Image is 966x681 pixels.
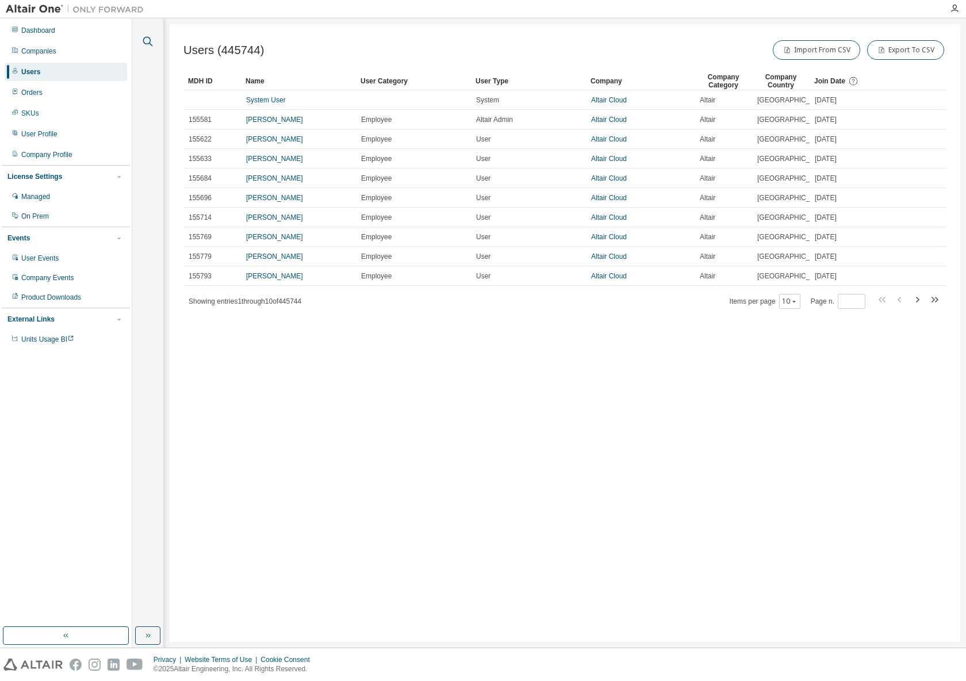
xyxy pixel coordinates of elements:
[700,95,715,105] span: Altair
[700,213,715,222] span: Altair
[361,115,392,124] span: Employee
[591,72,690,90] div: Company
[361,72,466,90] div: User Category
[476,135,490,144] span: User
[591,174,627,182] a: Altair Cloud
[246,252,303,261] a: [PERSON_NAME]
[867,40,944,60] button: Export To CSV
[189,174,212,183] span: 155684
[246,72,351,90] div: Name
[189,252,212,261] span: 155779
[21,67,40,76] div: Users
[811,294,865,309] span: Page n.
[476,193,490,202] span: User
[183,44,264,57] span: Users (445744)
[189,297,301,305] span: Showing entries 1 through 10 of 445744
[21,293,81,302] div: Product Downloads
[476,72,581,90] div: User Type
[700,115,715,124] span: Altair
[700,174,715,183] span: Altair
[757,72,805,90] div: Company Country
[7,172,62,181] div: License Settings
[476,213,490,222] span: User
[361,174,392,183] span: Employee
[814,77,845,85] span: Join Date
[361,193,392,202] span: Employee
[476,95,499,105] span: System
[246,194,303,202] a: [PERSON_NAME]
[591,252,627,261] a: Altair Cloud
[189,115,212,124] span: 155581
[591,233,627,241] a: Altair Cloud
[591,135,627,143] a: Altair Cloud
[757,115,829,124] span: [GEOGRAPHIC_DATA]
[700,193,715,202] span: Altair
[361,271,392,281] span: Employee
[189,193,212,202] span: 155696
[757,232,829,242] span: [GEOGRAPHIC_DATA]
[700,232,715,242] span: Altair
[21,109,39,118] div: SKUs
[757,174,829,183] span: [GEOGRAPHIC_DATA]
[21,150,72,159] div: Company Profile
[848,76,858,86] svg: Date when the user was first added or directly signed up. If the user was deleted and later re-ad...
[700,154,715,163] span: Altair
[757,95,829,105] span: [GEOGRAPHIC_DATA]
[6,3,149,15] img: Altair One
[476,154,490,163] span: User
[21,254,59,263] div: User Events
[361,252,392,261] span: Employee
[591,272,627,280] a: Altair Cloud
[189,135,212,144] span: 155622
[476,115,513,124] span: Altair Admin
[815,135,837,144] span: [DATE]
[21,335,74,343] span: Units Usage BI
[700,271,715,281] span: Altair
[361,135,392,144] span: Employee
[189,213,212,222] span: 155714
[246,135,303,143] a: [PERSON_NAME]
[815,115,837,124] span: [DATE]
[21,212,49,221] div: On Prem
[89,659,101,671] img: instagram.svg
[591,96,627,104] a: Altair Cloud
[757,154,829,163] span: [GEOGRAPHIC_DATA]
[361,232,392,242] span: Employee
[815,193,837,202] span: [DATE]
[246,213,303,221] a: [PERSON_NAME]
[154,655,185,664] div: Privacy
[70,659,82,671] img: facebook.svg
[246,233,303,241] a: [PERSON_NAME]
[782,297,798,306] button: 10
[815,174,837,183] span: [DATE]
[591,213,627,221] a: Altair Cloud
[815,95,837,105] span: [DATE]
[815,271,837,281] span: [DATE]
[260,655,316,664] div: Cookie Consent
[699,72,747,90] div: Company Category
[815,154,837,163] span: [DATE]
[700,252,715,261] span: Altair
[154,664,317,674] p: © 2025 Altair Engineering, Inc. All Rights Reserved.
[591,155,627,163] a: Altair Cloud
[189,271,212,281] span: 155793
[21,129,57,139] div: User Profile
[815,213,837,222] span: [DATE]
[476,271,490,281] span: User
[591,194,627,202] a: Altair Cloud
[773,40,860,60] button: Import From CSV
[108,659,120,671] img: linkedin.svg
[126,659,143,671] img: youtube.svg
[189,232,212,242] span: 155769
[815,252,837,261] span: [DATE]
[757,213,829,222] span: [GEOGRAPHIC_DATA]
[189,154,212,163] span: 155633
[21,26,55,35] div: Dashboard
[591,116,627,124] a: Altair Cloud
[246,272,303,280] a: [PERSON_NAME]
[476,232,490,242] span: User
[7,315,55,324] div: External Links
[21,192,50,201] div: Managed
[757,193,829,202] span: [GEOGRAPHIC_DATA]
[757,135,829,144] span: [GEOGRAPHIC_DATA]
